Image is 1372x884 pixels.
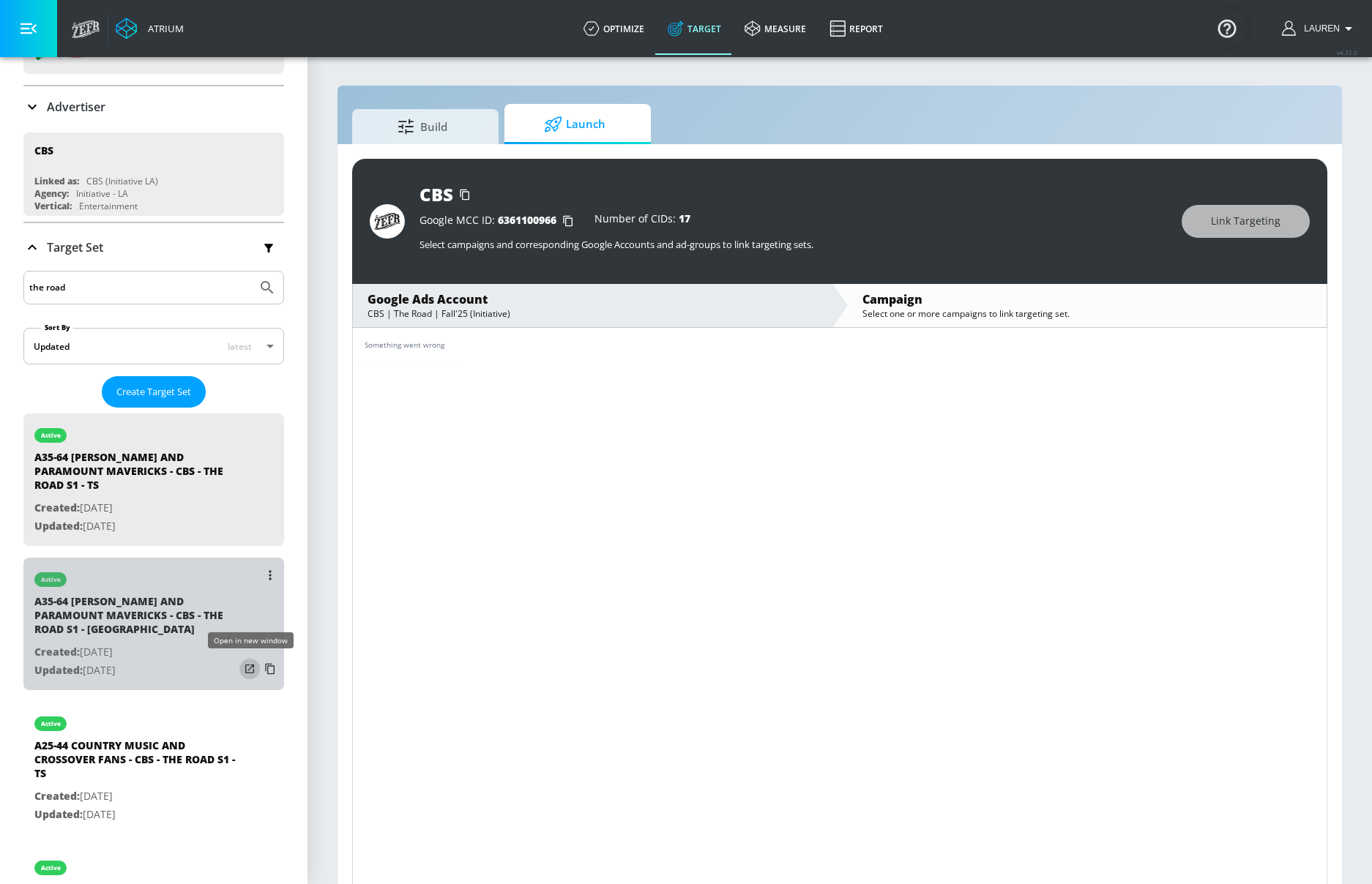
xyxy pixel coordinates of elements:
div: CBS [34,143,53,157]
div: active [41,432,61,439]
span: Updated: [34,663,83,677]
div: Campaign [862,291,1312,307]
p: [DATE] [34,787,239,806]
div: CBSLinked as:CBS (Initiative LA)Agency:Initiative - LAVertical:Entertainment [23,132,284,216]
div: activeA25-44 COUNTRY MUSIC AND CROSSOVER FANS - CBS - THE ROAD S1 - TSCreated:[DATE]Updated:[DATE] [23,702,284,834]
div: Updated [34,340,70,353]
div: CBS | The Road | Fall'25 (Initiative) [368,307,817,320]
span: Updated: [34,519,83,533]
span: 6361100966 [498,213,556,227]
p: [DATE] [34,806,239,824]
a: measure [733,2,818,55]
p: Target Set [47,239,103,255]
p: [DATE] [34,662,239,680]
div: Advertiser [23,86,284,127]
div: active [41,576,61,583]
span: 17 [679,211,690,225]
p: [DATE] [34,517,239,536]
div: activeA35-64 [PERSON_NAME] AND PARAMOUNT MAVERICKS - CBS - THE ROAD S1 - [GEOGRAPHIC_DATA]Created... [23,558,284,690]
p: [DATE] [34,499,239,517]
div: Vertical: [34,200,72,212]
a: Atrium [116,18,184,40]
span: Updated: [34,807,83,821]
span: latest [228,340,252,353]
button: Copy Targeting Set Link [260,659,280,679]
div: Atrium [142,22,184,35]
div: Something went wrong [365,340,444,351]
button: Lauren [1282,20,1357,37]
div: Linked as: [34,175,79,187]
a: Target [656,2,733,55]
div: activeA35-64 [PERSON_NAME] AND PARAMOUNT MAVERICKS - CBS - THE ROAD S1 - TSCreated:[DATE]Updated:... [23,413,284,546]
p: [DATE] [34,643,239,662]
span: Created: [34,645,80,659]
p: Advertiser [47,99,105,115]
span: Launch [519,107,630,142]
div: Initiative - LA [76,187,128,200]
button: Submit Search [251,271,283,304]
span: login as: lauren.bacher@zefr.com [1298,23,1340,34]
div: Google Ads AccountCBS | The Road | Fall'25 (Initiative) [353,284,832,327]
span: Build [367,109,478,144]
label: Sort By [42,323,73,332]
input: Search by name or Id [29,278,251,297]
button: Open Resource Center [1207,7,1248,48]
div: Agency: [34,187,69,200]
div: active [41,720,61,727]
a: Report [818,2,895,55]
div: A35-64 [PERSON_NAME] AND PARAMOUNT MAVERICKS - CBS - THE ROAD S1 - [GEOGRAPHIC_DATA] [34,594,239,643]
div: A35-64 [PERSON_NAME] AND PARAMOUNT MAVERICKS - CBS - THE ROAD S1 - TS [34,450,239,499]
a: optimize [572,2,656,55]
div: Target Set [23,223,284,271]
div: Number of CIDs: [594,214,690,228]
span: Create Target Set [116,383,191,400]
div: Entertainment [79,200,138,212]
div: A25-44 COUNTRY MUSIC AND CROSSOVER FANS - CBS - THE ROAD S1 - TS [34,738,239,787]
div: Select one or more campaigns to link targeting set. [862,307,1312,320]
div: Open in new window [208,632,294,648]
div: CBS [420,182,453,206]
span: Created: [34,501,80,514]
div: Google MCC ID: [420,214,580,228]
div: active [41,864,61,872]
div: CBS (Initiative LA) [86,175,158,187]
span: Created: [34,789,80,803]
span: v 4.32.0 [1337,48,1357,56]
button: Create Target Set [102,376,206,408]
p: Select campaigns and corresponding Google Accounts and ad-groups to link targeting sets. [420,238,1167,251]
div: Google Ads Account [368,291,817,307]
